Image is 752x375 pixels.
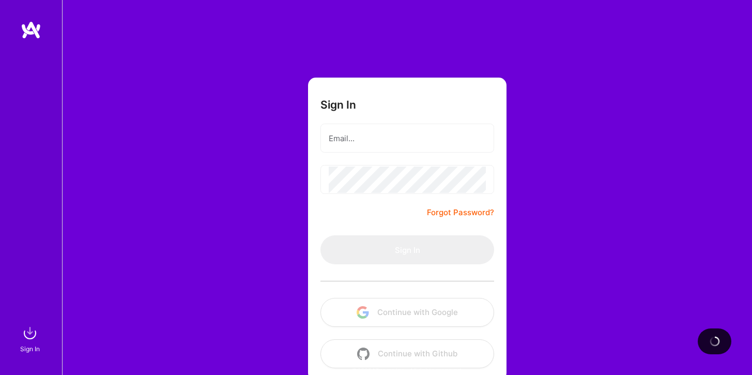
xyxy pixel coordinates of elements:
button: Continue with Google [320,298,494,327]
h3: Sign In [320,98,356,111]
img: loading [710,336,720,347]
img: icon [357,306,369,319]
input: Email... [329,125,486,152]
button: Continue with Github [320,339,494,368]
img: icon [357,348,370,360]
a: Forgot Password? [427,206,494,219]
div: Sign In [20,343,40,354]
img: sign in [20,323,40,343]
img: logo [21,21,41,39]
button: Sign In [320,235,494,264]
a: sign inSign In [22,323,40,354]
